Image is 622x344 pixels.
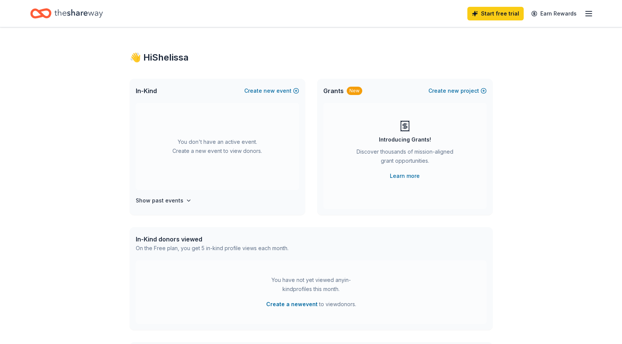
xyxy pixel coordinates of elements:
[266,300,318,309] button: Create a newevent
[379,135,431,144] div: Introducing Grants!
[428,86,487,95] button: Createnewproject
[323,86,344,95] span: Grants
[347,87,362,95] div: New
[467,7,524,20] a: Start free trial
[136,103,299,190] div: You don't have an active event. Create a new event to view donors.
[136,244,289,253] div: On the Free plan, you get 5 in-kind profile views each month.
[136,235,289,244] div: In-Kind donors viewed
[136,86,157,95] span: In-Kind
[448,86,459,95] span: new
[30,5,103,22] a: Home
[354,147,456,168] div: Discover thousands of mission-aligned grant opportunities.
[130,51,493,64] div: 👋 Hi Shelissa
[266,300,356,309] span: to view donors .
[244,86,299,95] button: Createnewevent
[264,86,275,95] span: new
[527,7,581,20] a: Earn Rewards
[136,196,192,205] button: Show past events
[390,171,420,181] a: Learn more
[264,276,358,294] div: You have not yet viewed any in-kind profiles this month.
[136,196,183,205] h4: Show past events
